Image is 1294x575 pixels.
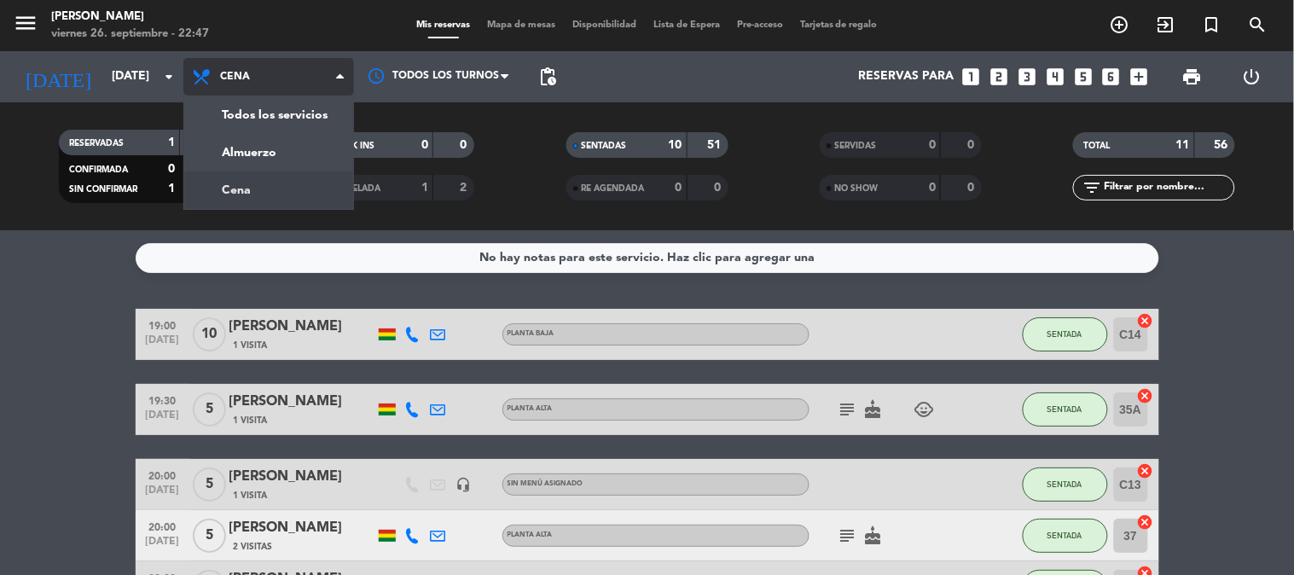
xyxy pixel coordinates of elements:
[1023,468,1108,502] button: SENTADA
[714,182,724,194] strong: 0
[1222,51,1281,102] div: LOG OUT
[1023,519,1108,553] button: SENTADA
[1176,139,1190,151] strong: 11
[229,316,374,338] div: [PERSON_NAME]
[1182,67,1203,87] span: print
[193,317,226,351] span: 10
[456,477,472,492] i: headset_mic
[508,405,553,412] span: Planta alta
[13,10,38,42] button: menu
[168,136,175,148] strong: 1
[142,334,184,354] span: [DATE]
[1047,329,1082,339] span: SENTADA
[142,536,184,555] span: [DATE]
[229,466,374,488] div: [PERSON_NAME]
[184,134,353,171] a: Almuerzo
[582,184,645,193] span: RE AGENDADA
[479,20,564,30] span: Mapa de mesas
[1047,404,1082,414] span: SENTADA
[1241,67,1262,87] i: power_settings_new
[1016,66,1038,88] i: looks_3
[234,540,273,554] span: 2 Visitas
[142,485,184,504] span: [DATE]
[1215,139,1232,151] strong: 56
[1102,178,1234,197] input: Filtrar por nombre...
[193,519,226,553] span: 5
[1137,387,1154,404] i: cancel
[234,489,268,502] span: 1 Visita
[1137,462,1154,479] i: cancel
[582,142,627,150] span: SENTADAS
[1137,312,1154,329] i: cancel
[988,66,1010,88] i: looks_two
[728,20,792,30] span: Pre-acceso
[408,20,479,30] span: Mis reservas
[1023,392,1108,427] button: SENTADA
[835,142,877,150] span: SERVIDAS
[1023,317,1108,351] button: SENTADA
[142,315,184,334] span: 19:00
[1100,66,1123,88] i: looks_6
[142,465,184,485] span: 20:00
[461,139,471,151] strong: 0
[1137,514,1154,531] i: cancel
[69,166,128,174] span: CONFIRMADA
[645,20,728,30] span: Lista de Espera
[1072,66,1094,88] i: looks_5
[835,184,879,193] span: NO SHOW
[234,339,268,352] span: 1 Visita
[707,139,724,151] strong: 51
[1202,15,1222,35] i: turned_in_not
[929,182,936,194] strong: 0
[229,517,374,539] div: [PERSON_NAME]
[914,399,935,420] i: child_care
[69,139,124,148] span: RESERVADAS
[328,184,380,193] span: CANCELADA
[792,20,886,30] span: Tarjetas de regalo
[1129,66,1151,88] i: add_box
[676,182,682,194] strong: 0
[193,392,226,427] span: 5
[838,526,858,546] i: subject
[168,163,175,175] strong: 0
[13,58,103,96] i: [DATE]
[168,183,175,195] strong: 1
[863,399,884,420] i: cake
[51,9,209,26] div: [PERSON_NAME]
[421,139,428,151] strong: 0
[142,516,184,536] span: 20:00
[1082,177,1102,198] i: filter_list
[51,26,209,43] div: viernes 26. septiembre - 22:47
[234,414,268,427] span: 1 Visita
[967,182,978,194] strong: 0
[1110,15,1130,35] i: add_circle_outline
[960,66,982,88] i: looks_one
[1156,15,1176,35] i: exit_to_app
[142,409,184,429] span: [DATE]
[184,171,353,209] a: Cena
[508,330,554,337] span: Planta baja
[858,70,954,84] span: Reservas para
[1248,15,1268,35] i: search
[421,182,428,194] strong: 1
[1047,479,1082,489] span: SENTADA
[220,71,250,83] span: Cena
[838,399,858,420] i: subject
[1047,531,1082,540] span: SENTADA
[863,526,884,546] i: cake
[967,139,978,151] strong: 0
[193,468,226,502] span: 5
[13,10,38,36] i: menu
[142,390,184,409] span: 19:30
[69,185,137,194] span: SIN CONFIRMAR
[1044,66,1066,88] i: looks_4
[461,182,471,194] strong: 2
[508,531,553,538] span: Planta alta
[564,20,645,30] span: Disponibilidad
[508,480,583,487] span: Sin menú asignado
[184,96,353,134] a: Todos los servicios
[1083,142,1110,150] span: TOTAL
[159,67,179,87] i: arrow_drop_down
[229,391,374,413] div: [PERSON_NAME]
[929,139,936,151] strong: 0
